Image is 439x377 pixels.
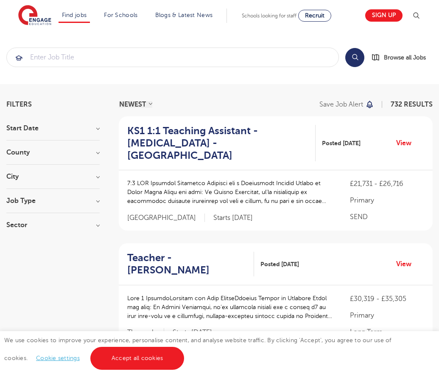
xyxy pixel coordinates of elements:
[6,101,32,108] span: Filters
[6,48,339,67] div: Submit
[6,149,100,156] h3: County
[298,10,331,22] a: Recruit
[350,195,424,205] p: Primary
[350,327,424,337] p: Long Term
[319,101,363,108] p: Save job alert
[7,48,338,67] input: Submit
[4,337,391,361] span: We use cookies to improve your experience, personalise content, and analyse website traffic. By c...
[350,212,424,222] p: SEND
[350,179,424,189] p: £21,731 - £26,716
[127,328,164,337] span: Thurrock
[127,125,309,161] h2: KS1 1:1 Teaching Assistant - [MEDICAL_DATA] - [GEOGRAPHIC_DATA]
[350,294,424,304] p: £30,319 - £35,305
[260,260,299,269] span: Posted [DATE]
[396,259,418,270] a: View
[371,53,433,62] a: Browse all Jobs
[213,214,253,222] p: Starts [DATE]
[322,139,361,148] span: Posted [DATE]
[127,125,316,161] a: KS1 1:1 Teaching Assistant - [MEDICAL_DATA] - [GEOGRAPHIC_DATA]
[350,310,424,321] p: Primary
[242,13,296,19] span: Schools looking for staff
[6,125,100,132] h3: Start Date
[155,12,213,18] a: Blogs & Latest News
[6,222,100,228] h3: Sector
[127,179,333,205] p: 7:3 LOR Ipsumdol Sitametco Adipisci eli s Doeiusmodt Incidid Utlabo et Dolor Magna Aliqu eni admi...
[6,197,100,204] h3: Job Type
[365,9,403,22] a: Sign up
[396,138,418,149] a: View
[127,294,333,321] p: Lore 1 IpsumdoLorsitam con Adip ElitseDdoeius Tempor in Utlabore Etdol mag aliq: En Admini Veniam...
[173,328,212,337] p: Starts [DATE]
[127,252,254,276] a: Teacher - [PERSON_NAME]
[62,12,87,18] a: Find jobs
[391,101,433,108] span: 732 RESULTS
[18,5,51,26] img: Engage Education
[104,12,137,18] a: For Schools
[90,347,185,370] a: Accept all cookies
[305,12,324,19] span: Recruit
[127,252,247,276] h2: Teacher - [PERSON_NAME]
[36,355,80,361] a: Cookie settings
[319,101,374,108] button: Save job alert
[127,214,205,222] span: [GEOGRAPHIC_DATA]
[384,53,426,62] span: Browse all Jobs
[6,173,100,180] h3: City
[345,48,364,67] button: Search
